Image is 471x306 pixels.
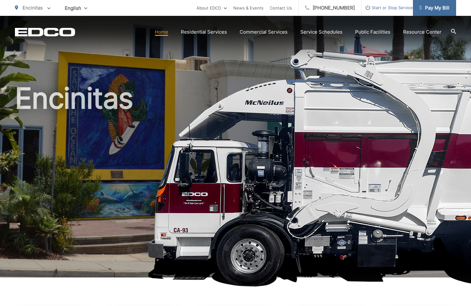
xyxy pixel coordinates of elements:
a: Resource Center [403,28,441,36]
span: English [60,3,92,14]
h1: Encinitas [15,82,456,283]
a: About EDCO [196,4,227,12]
a: EDCD logo. Return to the homepage. [15,28,75,36]
a: Service Schedules [300,28,342,36]
a: Contact Us [270,4,292,12]
a: Commercial Services [240,28,288,36]
a: News & Events [233,4,263,12]
span: Pay My Bill [419,4,449,12]
span: Encinitas [23,5,43,11]
a: Home [155,28,168,36]
a: Public Facilities [355,28,390,36]
a: Residential Services [181,28,227,36]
